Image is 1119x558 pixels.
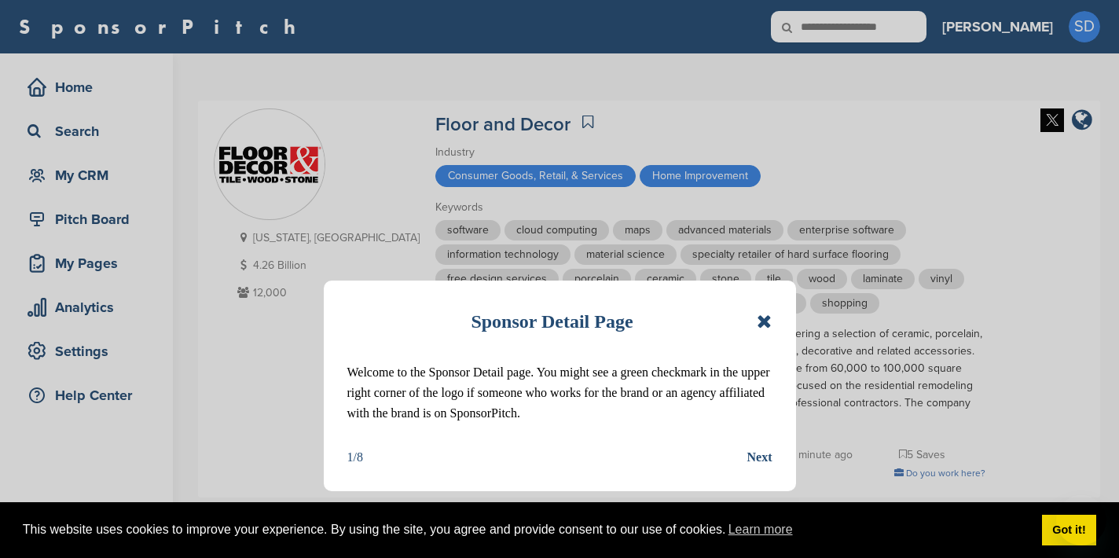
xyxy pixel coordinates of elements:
[23,518,1029,541] span: This website uses cookies to improve your experience. By using the site, you agree and provide co...
[1042,515,1096,546] a: dismiss cookie message
[726,518,795,541] a: learn more about cookies
[347,447,363,468] div: 1/8
[347,362,772,424] p: Welcome to the Sponsor Detail page. You might see a green checkmark in the upper right corner of ...
[747,447,772,468] button: Next
[471,304,633,339] h1: Sponsor Detail Page
[1056,495,1106,545] iframe: Button to launch messaging window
